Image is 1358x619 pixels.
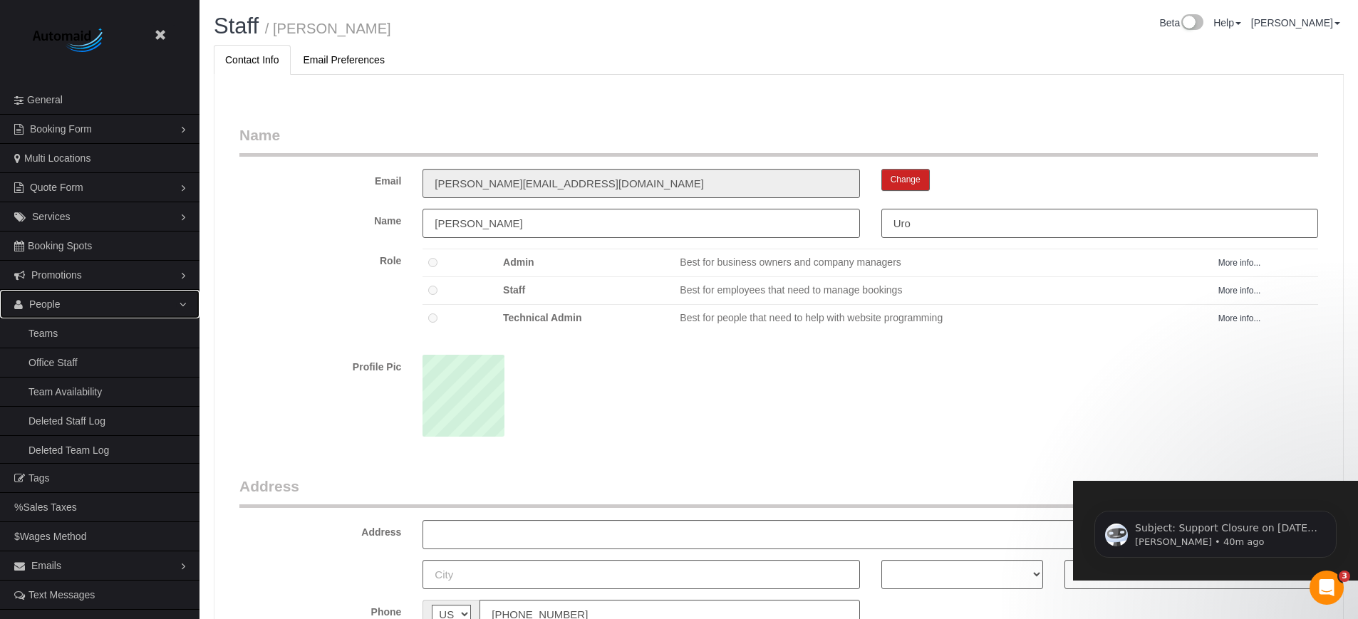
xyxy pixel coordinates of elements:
[503,284,525,296] strong: Staff
[30,182,83,193] span: Quote Form
[25,25,114,57] img: Automaid Logo
[1339,571,1350,582] span: 3
[229,249,412,268] label: Role
[28,472,50,484] span: Tags
[503,312,581,323] b: Technical Admin
[674,276,1213,304] td: Best for employees that need to manage bookings
[1218,258,1260,268] a: More info...
[214,45,291,75] a: Contact Info
[27,94,63,105] span: General
[239,125,1318,157] legend: Name
[1218,313,1260,323] a: More info...
[31,560,61,571] span: Emails
[214,14,259,38] a: Staff
[1213,17,1241,28] a: Help
[1310,571,1344,605] iframe: Intercom live chat
[674,249,1213,276] td: Best for business owners and company managers
[229,249,1329,344] div: You must be a Technical Admin or Admin to perform these actions.
[1251,17,1340,28] a: [PERSON_NAME]
[265,21,391,36] small: / [PERSON_NAME]
[1218,286,1260,296] a: More info...
[23,501,76,513] span: Sales Taxes
[229,209,412,228] label: Name
[31,269,82,281] span: Promotions
[423,209,859,238] input: First Name
[881,209,1318,238] input: Last Name
[229,600,412,619] label: Phone
[1180,14,1203,33] img: New interface
[29,298,61,310] span: People
[292,45,396,75] a: Email Preferences
[423,560,859,589] input: City
[239,476,1318,508] legend: Address
[20,531,87,542] span: Wages Method
[674,304,1213,332] td: Best for people that need to help with website programming
[229,520,412,539] label: Address
[229,355,412,374] label: Profile Pic
[30,123,92,135] span: Booking Form
[28,589,95,600] span: Text Messages
[229,169,412,188] label: Email
[28,240,92,251] span: Booking Spots
[24,152,90,164] span: Multi Locations
[881,169,930,191] button: Change
[1073,481,1358,581] iframe: Intercom notifications message
[1064,560,1318,589] input: Zip Code
[32,211,71,222] span: Services
[503,256,534,268] strong: Admin
[1159,17,1203,28] a: Beta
